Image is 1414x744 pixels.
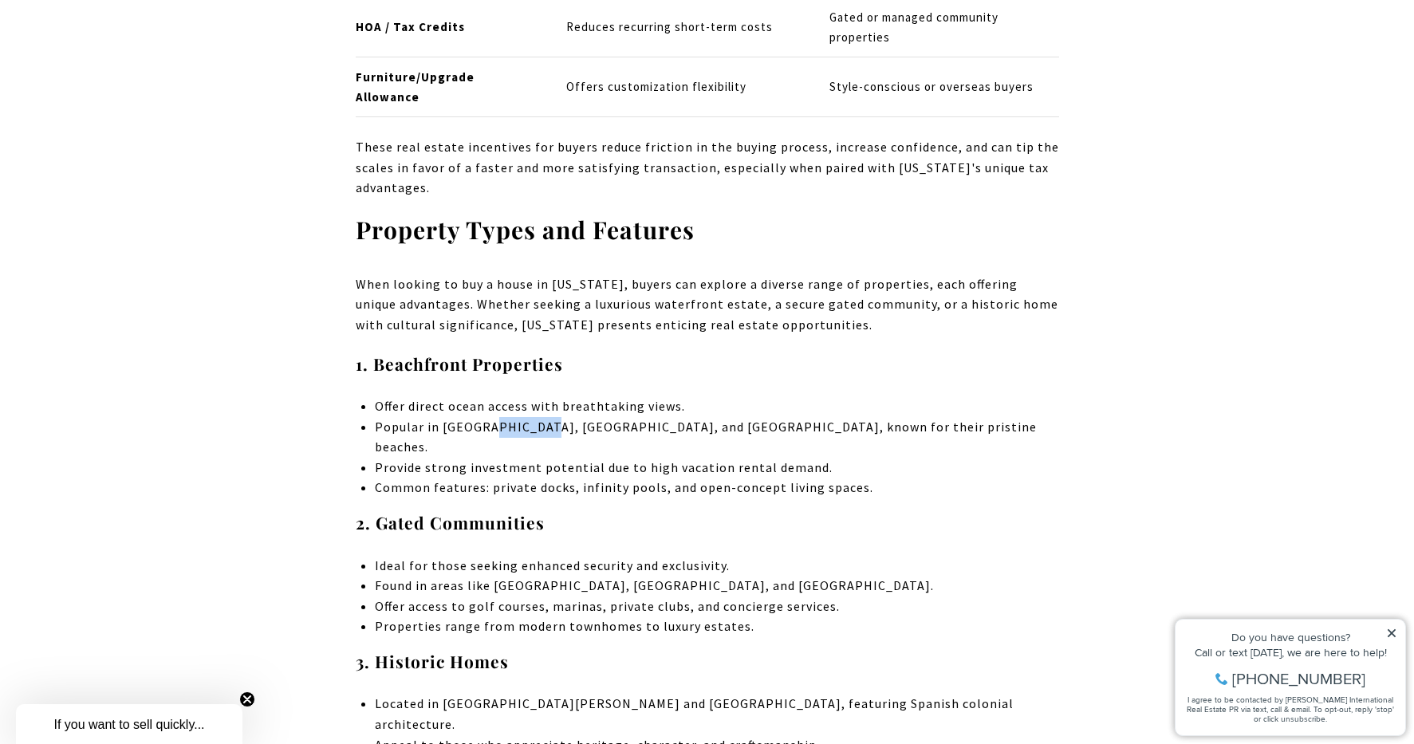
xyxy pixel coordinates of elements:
[375,458,1058,478] li: Provide strong investment potential due to high vacation rental demand.
[375,478,1058,498] li: Common features: private docks, infinity pools, and open-concept living spaces.
[375,396,1058,417] li: Offer direct ocean access with breathtaking views.
[375,616,1058,637] li: Properties range from modern townhomes to luxury estates.
[17,51,230,62] div: Call or text [DATE], we are here to help!
[356,19,465,34] strong: HOA / Tax Credits
[17,36,230,47] div: Do you have questions?
[53,718,204,731] span: If you want to sell quickly...
[356,214,695,246] strong: Property Types and Features
[356,137,1059,199] p: These real estate incentives for buyers reduce friction in the buying process, increase confidenc...
[239,691,255,707] button: Close teaser
[356,274,1059,336] p: When looking to buy a house in [US_STATE], buyers can explore a diverse range of properties, each...
[356,352,563,375] strong: 1. Beachfront Properties
[20,98,227,128] span: I agree to be contacted by [PERSON_NAME] International Real Estate PR via text, call & email. To ...
[65,75,199,91] span: [PHONE_NUMBER]
[356,511,545,533] strong: 2. Gated Communities
[16,704,242,744] div: If you want to sell quickly...Close teaser
[356,650,509,672] strong: 3. Historic Homes
[375,417,1058,458] li: Popular in [GEOGRAPHIC_DATA], [GEOGRAPHIC_DATA], and [GEOGRAPHIC_DATA], known for their pristine ...
[816,57,1058,117] td: Style-conscious or overseas buyers
[375,556,1058,577] li: Ideal for those seeking enhanced security and exclusivity.
[356,69,475,104] strong: Furniture/Upgrade Allowance
[375,596,1058,617] li: Offer access to golf courses, marinas, private clubs, and concierge services.
[553,57,816,117] td: Offers customization flexibility
[375,694,1058,734] li: Located in [GEOGRAPHIC_DATA][PERSON_NAME] and [GEOGRAPHIC_DATA], featuring Spanish colonial archi...
[375,576,1058,596] li: Found in areas like [GEOGRAPHIC_DATA], [GEOGRAPHIC_DATA], and [GEOGRAPHIC_DATA].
